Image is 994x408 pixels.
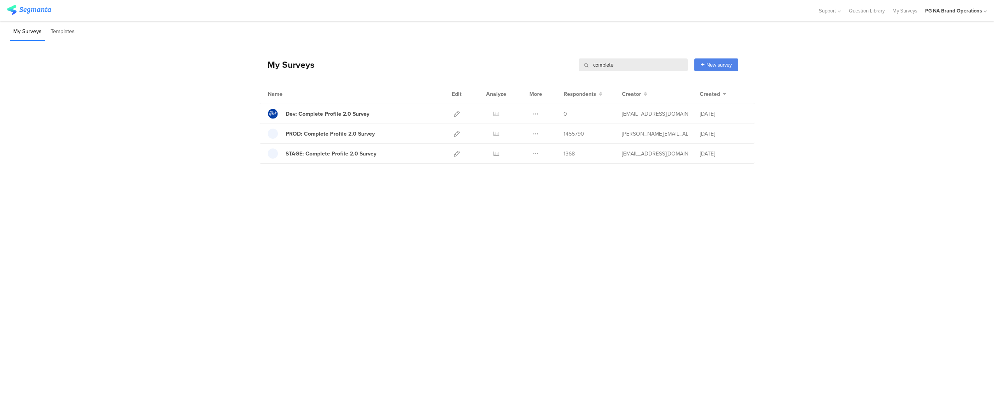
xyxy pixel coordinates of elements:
li: My Surveys [10,23,45,41]
div: Dev: Complete Profile 2.0 Survey [286,110,369,118]
div: More [527,84,544,104]
div: My Surveys [260,58,314,71]
div: STAGE: Complete Profile 2.0 Survey [286,150,376,158]
span: 1368 [564,150,575,158]
span: Support [819,7,836,14]
div: [DATE] [700,110,746,118]
span: 1455790 [564,130,584,138]
span: Created [700,90,720,98]
div: Analyze [485,84,508,104]
div: [DATE] [700,150,746,158]
span: 0 [564,110,567,118]
div: [DATE] [700,130,746,138]
div: PROD: Complete Profile 2.0 Survey [286,130,375,138]
div: gallup.r@pg.com [622,150,688,158]
a: STAGE: Complete Profile 2.0 Survey [268,148,376,159]
div: chellappa.uc@pg.com [622,130,688,138]
a: Dev: Complete Profile 2.0 Survey [268,109,369,119]
li: Templates [47,23,78,41]
img: segmanta logo [7,5,51,15]
input: Survey Name, Creator... [579,58,688,71]
span: Creator [622,90,641,98]
span: Respondents [564,90,596,98]
div: varun.yadav@mindtree.com [622,110,688,118]
div: Name [268,90,314,98]
button: Created [700,90,726,98]
button: Creator [622,90,647,98]
button: Respondents [564,90,602,98]
a: PROD: Complete Profile 2.0 Survey [268,129,375,139]
span: New survey [706,61,732,69]
div: Edit [448,84,465,104]
div: PG NA Brand Operations [925,7,982,14]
